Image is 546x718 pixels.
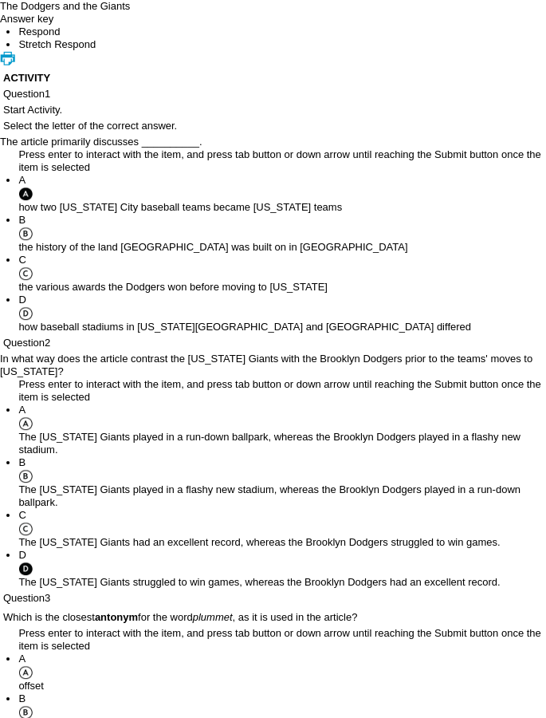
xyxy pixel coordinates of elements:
[95,611,138,623] strong: antonym
[18,187,32,201] img: A_filled.gif
[18,294,26,306] span: D
[18,627,540,652] span: Press enter to interact with the item, and press tab button or down arrow until reaching the Subm...
[45,337,50,349] span: 2
[18,26,546,38] li: This is the Respond Tab
[18,174,546,214] li: how two [US_STATE] City baseball teams became [US_STATE] teams
[18,416,32,431] img: A.gif
[18,469,32,483] img: B.gif
[18,456,546,509] li: The [US_STATE] Giants played in a flashy new stadium, whereas the Brooklyn Dodgers played in a ru...
[18,214,26,226] span: B
[18,562,32,576] img: D_filled.gif
[3,120,543,132] p: Select the letter of the correct answer.
[18,266,32,281] img: C.gif
[18,549,546,589] li: The [US_STATE] Giants struggled to win games, whereas the Brooklyn Dodgers had an excellent record.
[18,38,546,51] li: This is the Stretch Respond Tab
[3,611,543,624] p: Which is the closest for the word , as it is used in the article?
[3,337,543,349] p: Question
[18,254,546,294] li: the various awards the Dodgers won before moving to [US_STATE]
[18,378,540,403] span: Press enter to interact with the item, and press tab button or down arrow until reaching the Subm...
[18,522,32,536] img: C.gif
[18,653,546,692] li: offset
[18,404,546,456] li: The [US_STATE] Giants played in a run-down ballpark, whereas the Brooklyn Dodgers played in a fla...
[18,653,26,665] span: A
[3,592,543,605] p: Question
[18,254,26,266] span: C
[18,227,32,241] img: B.gif
[45,592,50,604] span: 3
[18,549,26,561] span: D
[18,509,546,549] li: The [US_STATE] Giants had an excellent record, whereas the Brooklyn Dodgers struggled to win games.
[18,692,26,704] span: B
[3,72,543,85] h3: ACTIVITY
[18,214,546,254] li: the history of the land [GEOGRAPHIC_DATA] was built on in [GEOGRAPHIC_DATA]
[18,509,26,521] span: C
[18,174,26,186] span: A
[18,306,32,321] img: D.gif
[18,148,540,173] span: Press enter to interact with the item, and press tab button or down arrow until reaching the Subm...
[18,665,32,680] img: A.gif
[18,404,26,416] span: A
[45,88,50,100] span: 1
[3,88,543,101] p: Question
[18,294,546,333] li: how baseball stadiums in [US_STATE][GEOGRAPHIC_DATA] and [GEOGRAPHIC_DATA] differed
[18,456,26,468] span: B
[3,104,62,116] span: Start Activity.
[193,611,233,623] em: plummet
